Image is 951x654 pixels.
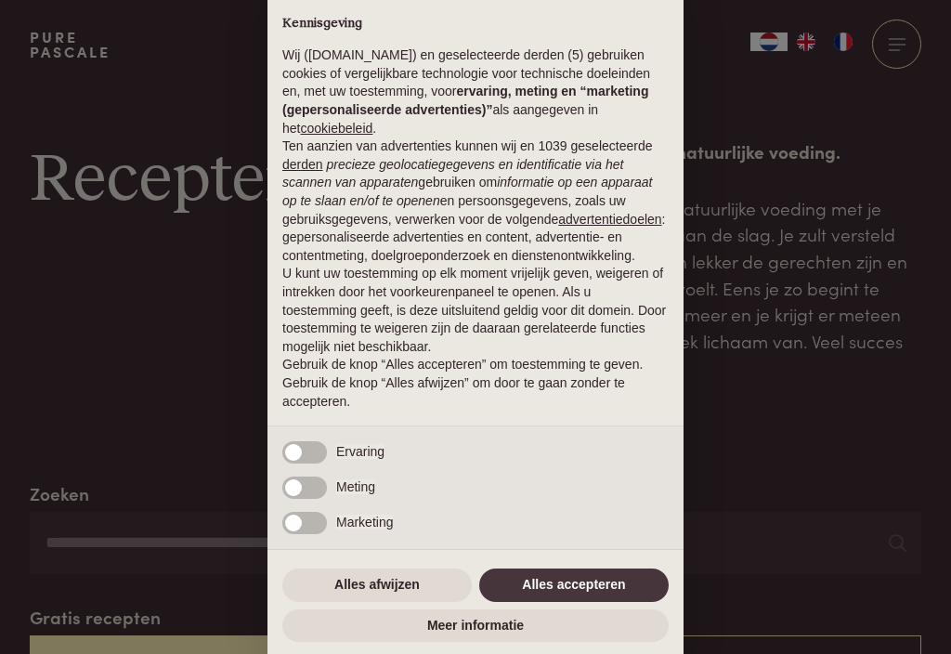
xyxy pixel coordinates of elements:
[282,569,472,602] button: Alles afwijzen
[282,265,669,356] p: U kunt uw toestemming op elk moment vrijelijk geven, weigeren of intrekken door het voorkeurenpan...
[282,175,653,208] em: informatie op een apparaat op te slaan en/of te openen
[558,211,661,229] button: advertentiedoelen
[282,157,623,190] em: precieze geolocatiegegevens en identificatie via het scannen van apparaten
[336,444,384,459] span: Ervaring
[300,121,372,136] a: cookiebeleid
[282,137,669,265] p: Ten aanzien van advertenties kunnen wij en 1039 geselecteerde gebruiken om en persoonsgegevens, z...
[282,84,648,117] strong: ervaring, meting en “marketing (gepersonaliseerde advertenties)”
[282,609,669,643] button: Meer informatie
[282,156,323,175] button: derden
[282,16,669,33] h2: Kennisgeving
[336,515,393,530] span: Marketing
[282,46,669,137] p: Wij ([DOMAIN_NAME]) en geselecteerde derden (5) gebruiken cookies of vergelijkbare technologie vo...
[336,479,375,494] span: Meting
[282,356,669,411] p: Gebruik de knop “Alles accepteren” om toestemming te geven. Gebruik de knop “Alles afwijzen” om d...
[479,569,669,602] button: Alles accepteren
